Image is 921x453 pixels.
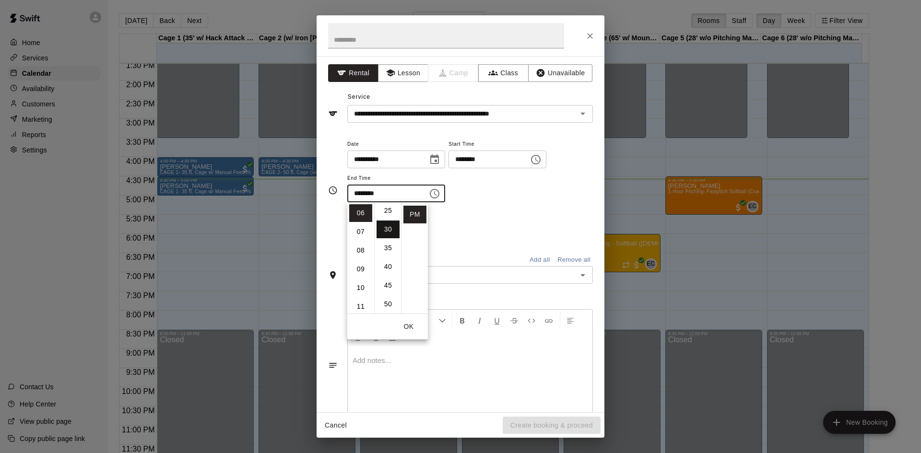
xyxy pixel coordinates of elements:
[348,93,370,100] span: Service
[377,295,400,313] li: 50 minutes
[555,253,593,267] button: Remove all
[393,318,424,336] button: OK
[428,64,479,82] span: Camps can only be created in the Services page
[562,312,579,329] button: Left Align
[328,270,338,280] svg: Rooms
[377,239,400,257] li: 35 minutes
[349,242,372,259] li: 8 hours
[320,417,351,434] button: Cancel
[374,202,401,314] ul: Select minutes
[328,360,338,370] svg: Notes
[377,221,400,238] li: 30 minutes
[328,109,338,118] svg: Service
[378,64,428,82] button: Lesson
[541,312,557,329] button: Insert Link
[403,206,426,223] li: PM
[377,258,400,276] li: 40 minutes
[349,298,372,315] li: 11 hours
[347,138,445,151] span: Date
[348,291,593,307] span: Notes
[377,202,400,220] li: 25 minutes
[489,312,505,329] button: Format Underline
[328,186,338,195] svg: Timing
[347,172,445,185] span: End Time
[576,107,590,120] button: Open
[349,204,372,222] li: 6 hours
[576,268,590,282] button: Open
[349,260,372,278] li: 9 hours
[524,253,555,267] button: Add all
[349,223,372,241] li: 7 hours
[472,312,488,329] button: Format Italics
[526,150,545,169] button: Choose time, selected time is 5:30 PM
[347,202,374,314] ul: Select hours
[377,277,400,294] li: 45 minutes
[425,184,444,203] button: Choose time, selected time is 6:30 PM
[401,202,428,314] ul: Select meridiem
[581,27,599,45] button: Close
[454,312,471,329] button: Format Bold
[425,150,444,169] button: Choose date, selected date is Sep 11, 2025
[478,64,529,82] button: Class
[328,64,378,82] button: Rental
[506,312,522,329] button: Format Strikethrough
[449,138,546,151] span: Start Time
[349,279,372,297] li: 10 hours
[528,64,592,82] button: Unavailable
[523,312,540,329] button: Insert Code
